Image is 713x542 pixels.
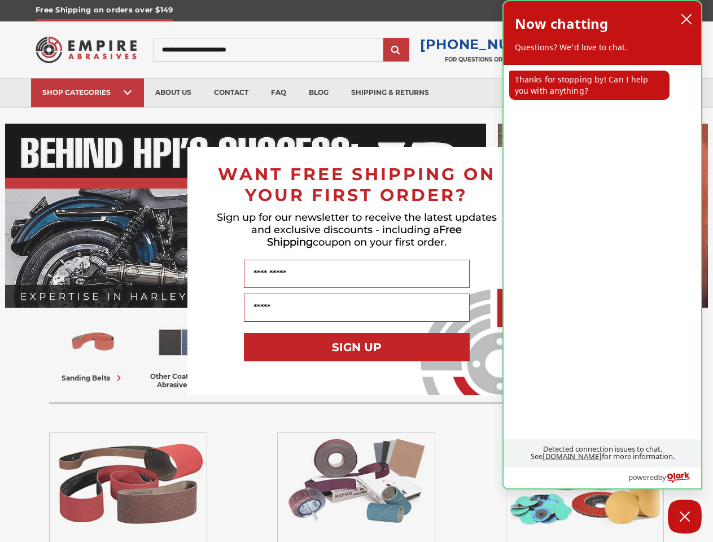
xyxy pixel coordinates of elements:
span: Sign up for our newsletter to receive the latest updates and exclusive discounts - including a co... [217,211,497,248]
p: Questions? We'd love to chat. [515,42,690,53]
button: Close Chatbox [668,500,702,534]
h2: Now chatting [515,12,608,35]
p: Detected connection issues to chat. See for more information. [504,440,701,467]
button: close chatbox [677,11,695,28]
button: SIGN UP [244,333,470,361]
span: Free Shipping [267,224,462,248]
p: Thanks for stopping by! Can I help you with anything? [509,71,670,100]
span: powered [628,470,658,484]
span: WANT FREE SHIPPING ON YOUR FIRST ORDER? [218,164,496,206]
a: [DOMAIN_NAME] [543,451,602,461]
span: by [658,470,666,484]
a: Powered by Olark [628,467,701,488]
div: chat [504,65,701,439]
